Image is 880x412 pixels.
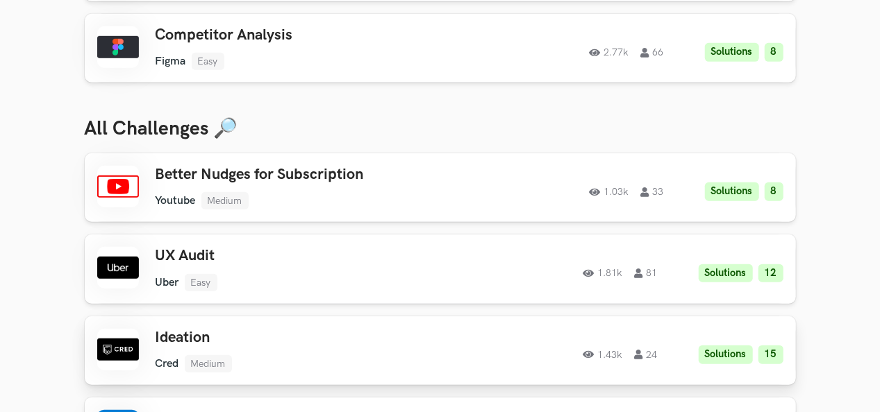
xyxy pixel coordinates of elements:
[156,357,179,370] li: Cred
[85,153,796,222] a: Better Nudges for SubscriptionYoutubeMedium1.03k33Solutions8
[156,247,461,265] h3: UX Audit
[85,14,796,83] a: Competitor AnalysisFigmaEasy2.77k66Solutions8
[85,316,796,385] a: IdeationCredMedium1.43k24Solutions15
[590,48,629,58] span: 2.77k
[156,329,461,347] h3: Ideation
[85,117,796,141] h3: All Challenges 🔎
[185,274,217,291] li: Easy
[765,43,783,62] li: 8
[758,264,783,283] li: 12
[641,187,664,197] span: 33
[699,345,753,364] li: Solutions
[156,166,461,184] h3: Better Nudges for Subscription
[156,194,196,207] li: Youtube
[583,350,622,359] span: 1.43k
[156,55,186,68] li: Figma
[635,350,658,359] span: 24
[201,192,249,209] li: Medium
[705,43,759,62] li: Solutions
[192,53,224,70] li: Easy
[699,264,753,283] li: Solutions
[635,268,658,278] span: 81
[185,355,232,372] li: Medium
[705,182,759,201] li: Solutions
[758,345,783,364] li: 15
[583,268,622,278] span: 1.81k
[641,48,664,58] span: 66
[85,234,796,303] a: UX AuditUberEasy1.81k81Solutions12
[156,276,179,289] li: Uber
[156,26,461,44] h3: Competitor Analysis
[765,182,783,201] li: 8
[590,187,629,197] span: 1.03k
